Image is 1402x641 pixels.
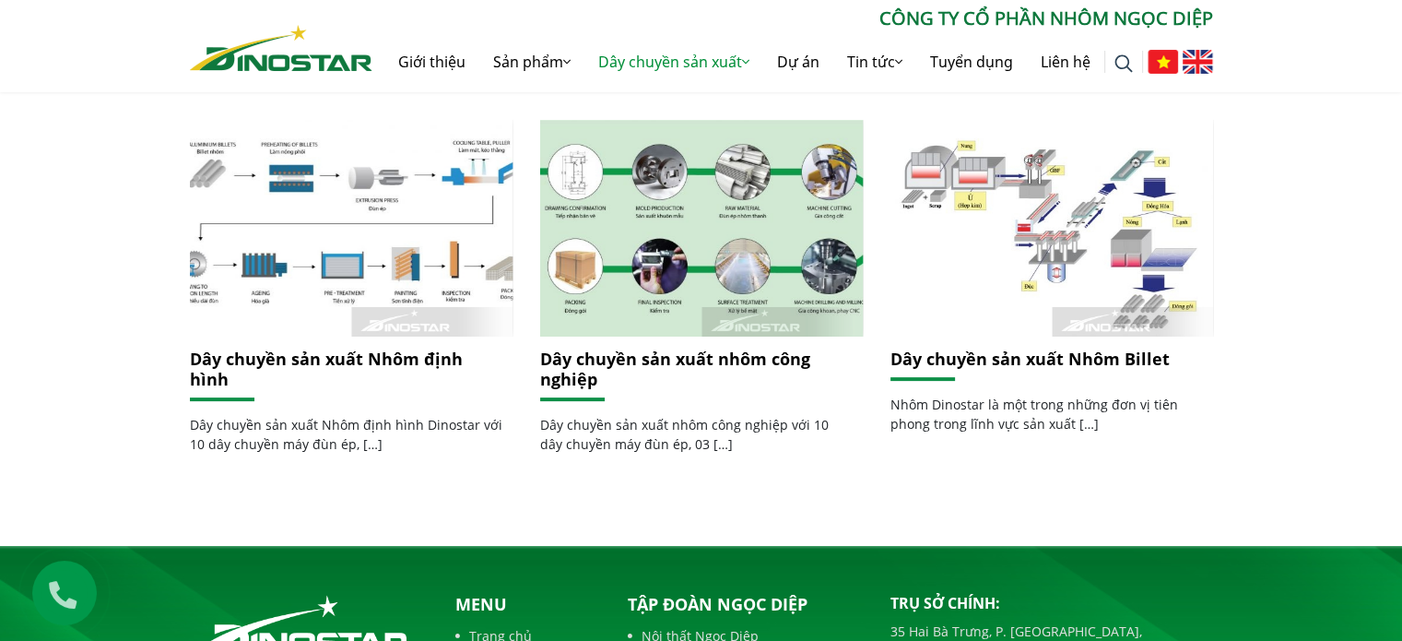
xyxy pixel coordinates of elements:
a: Dây chuyền sản xuất nhôm công nghiệp [540,120,863,337]
img: Nhôm Dinostar [190,25,372,71]
a: Dự án [763,32,833,91]
img: search [1114,54,1133,73]
a: Dây chuyền sản xuất [584,32,763,91]
a: Tin tức [833,32,916,91]
a: Liên hệ [1027,32,1104,91]
img: English [1183,50,1213,74]
p: CÔNG TY CỔ PHẦN NHÔM NGỌC DIỆP [372,5,1213,32]
p: Nhôm Dinostar là một trong những đơn vị tiên phong trong lĩnh vực sản xuất […] [890,395,1204,433]
p: Dây chuyền sản xuất Nhôm định hình Dinostar với 10 dây chuyền máy đùn ép, […] [190,415,503,454]
a: Dây chuyền sản xuất Nhôm định hình [190,120,512,337]
img: Dây chuyền sản xuất Nhôm Billet [890,120,1212,337]
p: Dây chuyền sản xuất nhôm công nghiệp với 10 dây chuyền máy đùn ép, 03 […] [540,415,854,454]
a: Dây chuyền sản xuất nhôm công nghiệp [540,348,810,390]
p: Menu [455,592,597,617]
a: Tuyển dụng [916,32,1027,91]
a: Sản phẩm [479,32,584,91]
p: Trụ sở chính: [890,592,1213,614]
img: Tiếng Việt [1148,50,1178,74]
a: Dây chuyền sản xuất Nhôm Billet [890,120,1213,337]
p: Tập đoàn Ngọc Diệp [628,592,863,617]
img: Dây chuyền sản xuất nhôm công nghiệp [539,120,862,337]
img: Dây chuyền sản xuất Nhôm định hình [189,120,512,337]
a: Dây chuyền sản xuất Nhôm Billet [890,348,1170,370]
a: Giới thiệu [384,32,479,91]
a: Dây chuyền sản xuất Nhôm định hình [190,348,463,390]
